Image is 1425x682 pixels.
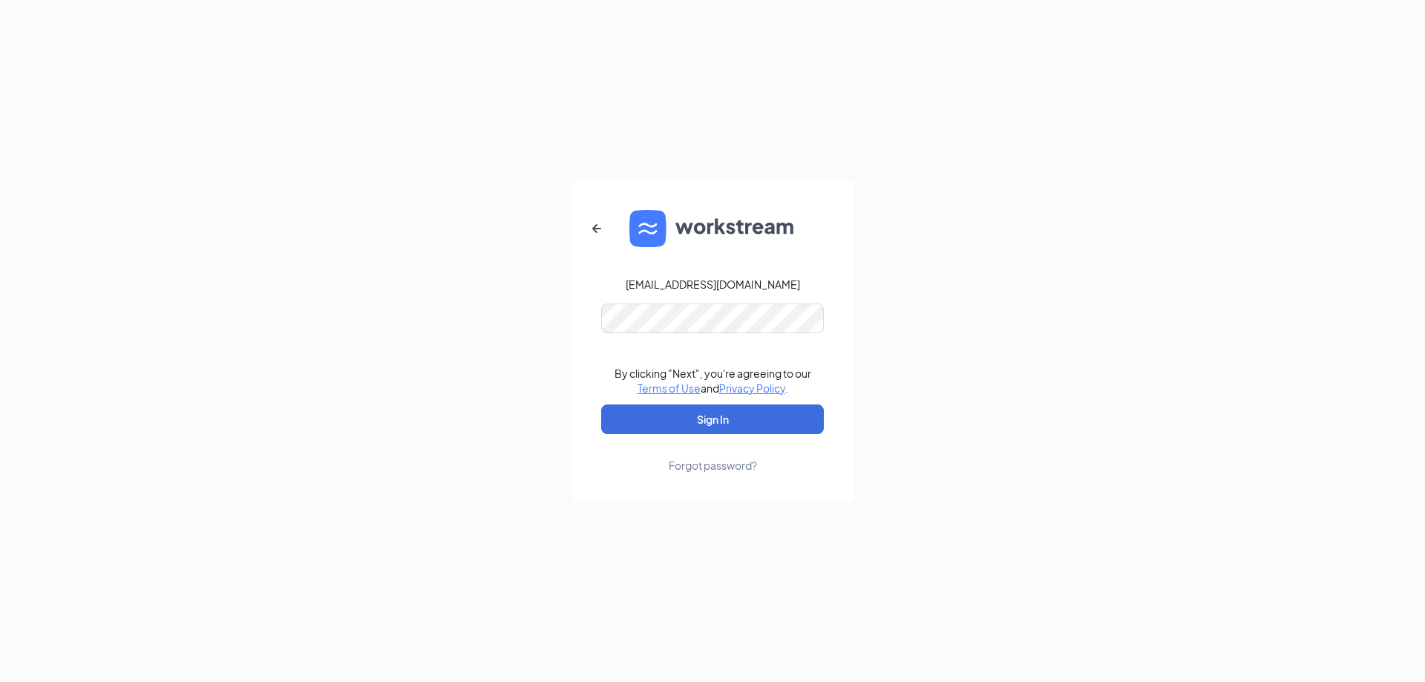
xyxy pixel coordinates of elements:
[615,366,811,396] div: By clicking "Next", you're agreeing to our and .
[638,381,701,395] a: Terms of Use
[626,277,800,292] div: [EMAIL_ADDRESS][DOMAIN_NAME]
[719,381,785,395] a: Privacy Policy
[601,404,824,434] button: Sign In
[588,220,606,237] svg: ArrowLeftNew
[669,434,757,473] a: Forgot password?
[629,210,796,247] img: WS logo and Workstream text
[579,211,615,246] button: ArrowLeftNew
[669,458,757,473] div: Forgot password?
